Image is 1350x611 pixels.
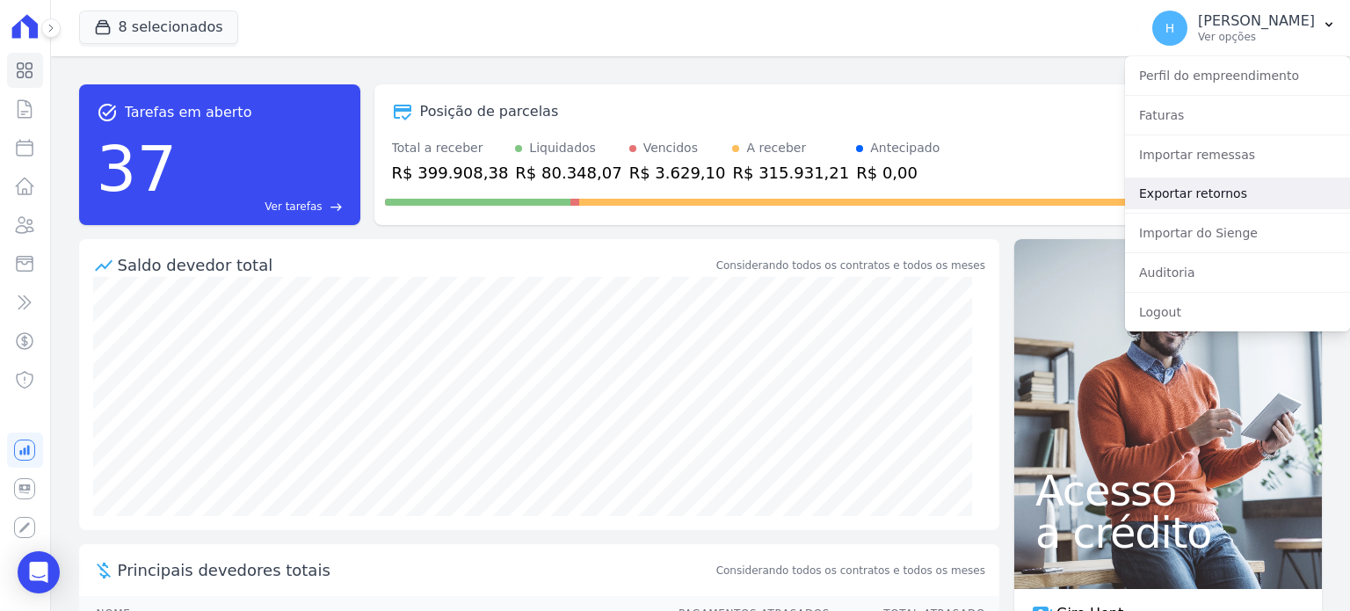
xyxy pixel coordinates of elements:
[732,161,849,185] div: R$ 315.931,21
[629,161,726,185] div: R$ 3.629,10
[716,563,985,578] span: Considerando todos os contratos e todos os meses
[118,253,713,277] div: Saldo devedor total
[18,551,60,593] div: Open Intercom Messenger
[870,139,940,157] div: Antecipado
[1125,178,1350,209] a: Exportar retornos
[1138,4,1350,53] button: H [PERSON_NAME] Ver opções
[529,139,596,157] div: Liquidados
[1198,30,1315,44] p: Ver opções
[1125,296,1350,328] a: Logout
[125,102,252,123] span: Tarefas em aberto
[392,161,509,185] div: R$ 399.908,38
[746,139,806,157] div: A receber
[515,161,621,185] div: R$ 80.348,07
[79,11,238,44] button: 8 selecionados
[1035,512,1301,554] span: a crédito
[118,558,713,582] span: Principais devedores totais
[265,199,322,215] span: Ver tarefas
[856,161,940,185] div: R$ 0,00
[97,102,118,123] span: task_alt
[1125,139,1350,171] a: Importar remessas
[1035,469,1301,512] span: Acesso
[1125,60,1350,91] a: Perfil do empreendimento
[392,139,509,157] div: Total a receber
[1125,217,1350,249] a: Importar do Sienge
[716,258,985,273] div: Considerando todos os contratos e todos os meses
[97,123,178,215] div: 37
[420,101,559,122] div: Posição de parcelas
[184,199,342,215] a: Ver tarefas east
[643,139,698,157] div: Vencidos
[1198,12,1315,30] p: [PERSON_NAME]
[1165,22,1175,34] span: H
[1125,99,1350,131] a: Faturas
[1125,257,1350,288] a: Auditoria
[330,200,343,214] span: east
